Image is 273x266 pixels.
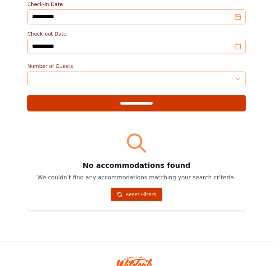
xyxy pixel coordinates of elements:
[27,1,246,8] label: Check-in Date
[111,188,162,201] a: Reset Filters
[27,63,246,70] label: Number of Guests
[36,173,237,182] p: We couldn't find any accommodations matching your search criteria.
[27,30,246,37] label: Check-out Date
[36,160,237,170] h3: No accommodations found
